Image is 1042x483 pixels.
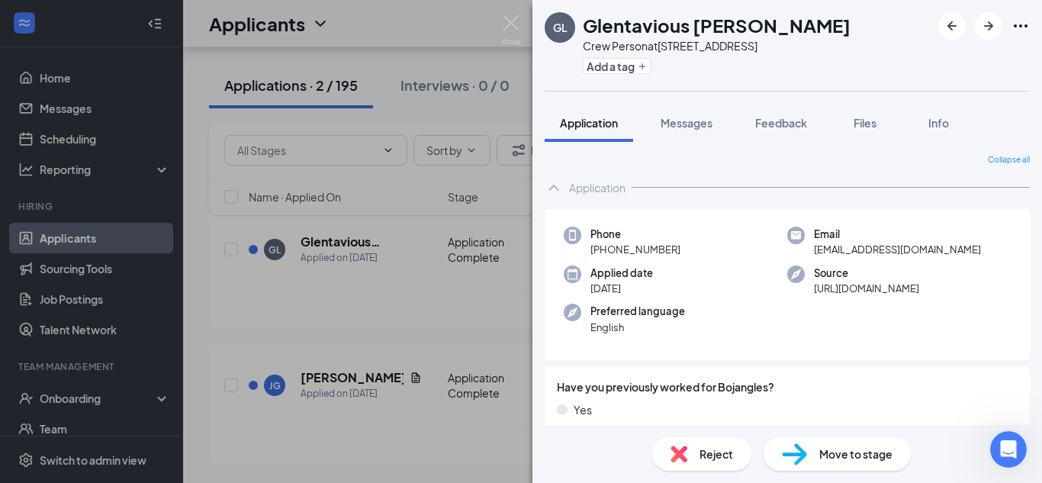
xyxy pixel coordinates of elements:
svg: Ellipses [1011,17,1030,35]
span: Applied date [590,266,653,281]
span: Collapse all [988,154,1030,166]
span: Feedback [755,116,807,130]
svg: ArrowLeftNew [943,17,961,35]
span: Preferred language [590,304,685,319]
span: [DATE] [590,281,653,296]
button: PlusAdd a tag [583,58,651,74]
span: Messages [661,116,712,130]
button: ArrowLeftNew [938,12,966,40]
svg: ArrowRight [979,17,998,35]
div: Application [569,180,626,195]
svg: Plus [638,62,647,71]
span: Reject [699,446,733,462]
span: Application [560,116,618,130]
span: Move to stage [819,446,892,462]
iframe: Intercom live chat [990,431,1027,468]
span: Info [928,116,949,130]
span: Email [814,227,981,242]
div: Crew Person at [STREET_ADDRESS] [583,38,851,53]
button: ArrowRight [975,12,1002,40]
h1: Glentavious [PERSON_NAME] [583,12,851,38]
span: [PHONE_NUMBER] [590,242,680,257]
span: Phone [590,227,680,242]
span: Have you previously worked for Bojangles? [557,378,774,395]
div: GL [553,20,568,35]
span: No [574,424,588,441]
span: Yes [574,401,592,418]
span: [EMAIL_ADDRESS][DOMAIN_NAME] [814,242,981,257]
span: Source [814,266,919,281]
svg: ChevronUp [545,179,563,197]
span: English [590,320,685,335]
span: [URL][DOMAIN_NAME] [814,281,919,296]
span: Files [854,116,876,130]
